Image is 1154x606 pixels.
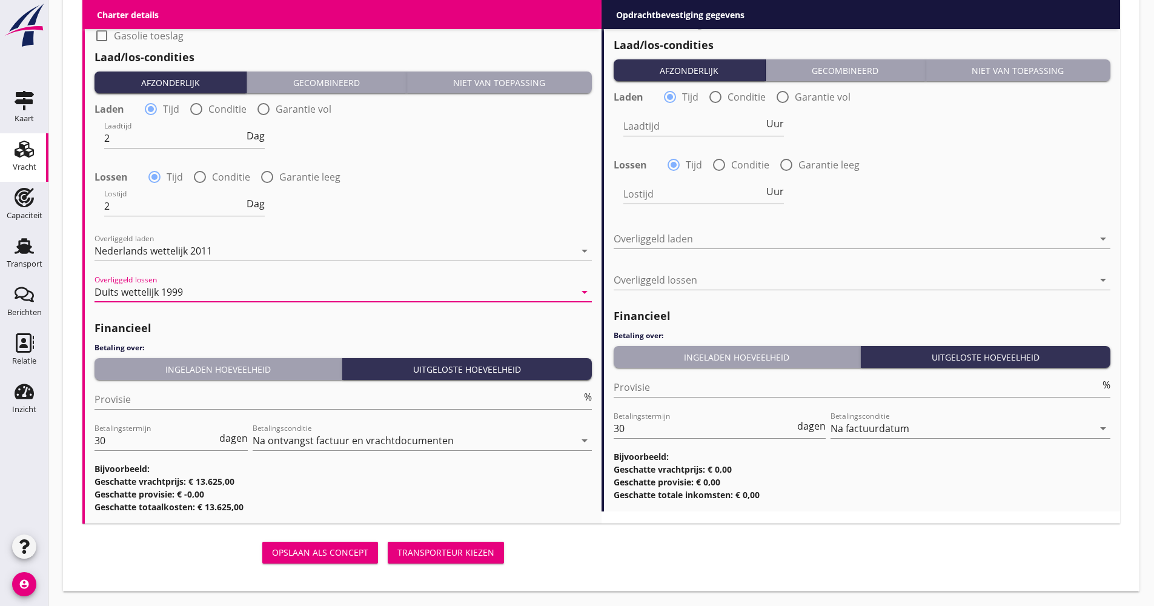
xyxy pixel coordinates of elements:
div: Capaciteit [7,211,42,219]
span: Uur [766,187,784,196]
h2: Laad/los-condities [614,37,1111,53]
button: Niet van toepassing [406,72,591,93]
h3: Geschatte provisie: € -0,00 [95,488,592,501]
div: Transporteur kiezen [397,546,494,559]
label: Tijd [686,159,702,171]
h3: Bijvoorbeeld: [95,462,592,475]
h3: Geschatte totaalkosten: € 13.625,00 [95,501,592,513]
i: arrow_drop_down [1096,421,1110,436]
label: Conditie [731,159,769,171]
input: Provisie [614,378,1101,397]
div: % [582,392,592,402]
div: Inzicht [12,405,36,413]
label: Garantie leeg [798,159,860,171]
div: Nederlands wettelijk 2011 [95,245,212,256]
input: Laadtijd [104,128,244,148]
div: dagen [217,433,248,443]
img: logo-small.a267ee39.svg [2,3,46,48]
input: Lostijd [104,196,244,216]
i: arrow_drop_down [577,244,592,258]
label: Garantie vol [795,91,851,103]
label: Conditie [212,171,250,183]
div: Kaart [15,115,34,122]
h2: Financieel [95,320,592,336]
input: Laadtijd [623,116,764,136]
span: Uur [766,119,784,128]
button: Gecombineerd [766,59,926,81]
strong: Lossen [95,171,128,183]
strong: Laden [614,91,643,103]
i: arrow_drop_down [577,433,592,448]
button: Transporteur kiezen [388,542,504,564]
button: Afzonderlijk [95,72,247,93]
input: Lostijd [623,184,764,204]
label: Onder voorbehoud van voorgaande reis [633,1,817,13]
h3: Bijvoorbeeld: [614,450,1111,463]
div: Uitgeloste hoeveelheid [866,351,1106,364]
div: Ingeladen hoeveelheid [618,351,856,364]
label: Conditie [728,91,766,103]
div: Vracht [13,163,36,171]
span: Dag [247,199,265,208]
h3: Geschatte vrachtprijs: € 13.625,00 [95,475,592,488]
div: Transport [7,260,42,268]
h2: Financieel [614,308,1111,324]
div: Na factuurdatum [831,423,909,434]
h3: Geschatte totale inkomsten: € 0,00 [614,488,1111,501]
button: Ingeladen hoeveelheid [614,346,861,368]
label: Tijd [163,103,179,115]
div: Duits wettelijk 1999 [95,287,183,298]
div: % [1100,380,1110,390]
label: Gasolie toeslag [633,18,703,30]
div: Niet van toepassing [411,76,586,89]
div: Afzonderlijk [618,64,760,77]
div: Uitgeloste hoeveelheid [347,363,587,376]
h4: Betaling over: [95,342,592,353]
h4: Betaling over: [614,330,1111,341]
button: Afzonderlijk [614,59,766,81]
button: Opslaan als concept [262,542,378,564]
div: Berichten [7,308,42,316]
label: Tijd [167,171,183,183]
div: dagen [795,421,826,431]
label: Garantie leeg [279,171,340,183]
div: Niet van toepassing [930,64,1106,77]
input: Provisie [95,390,582,409]
h3: Geschatte provisie: € 0,00 [614,476,1111,488]
label: Tijd [682,91,698,103]
button: Ingeladen hoeveelheid [95,358,342,380]
div: Gecombineerd [251,76,401,89]
strong: Laden [95,103,124,115]
button: Uitgeloste hoeveelheid [861,346,1110,368]
span: Dag [247,131,265,141]
button: Uitgeloste hoeveelheid [342,358,592,380]
label: Onder voorbehoud van voorgaande reis [114,13,298,25]
strong: Lossen [614,159,647,171]
label: Garantie vol [276,103,331,115]
div: Gecombineerd [771,64,920,77]
div: Relatie [12,357,36,365]
i: arrow_drop_down [1096,231,1110,246]
div: Na ontvangst factuur en vrachtdocumenten [253,435,454,446]
div: Afzonderlijk [99,76,241,89]
button: Niet van toepassing [926,59,1110,81]
label: Gasolie toeslag [114,30,184,42]
i: arrow_drop_down [577,285,592,299]
div: Ingeladen hoeveelheid [99,363,337,376]
label: Conditie [208,103,247,115]
button: Gecombineerd [247,72,406,93]
i: account_circle [12,572,36,596]
h3: Geschatte vrachtprijs: € 0,00 [614,463,1111,476]
input: Betalingstermijn [614,419,795,438]
i: arrow_drop_down [1096,273,1110,287]
input: Betalingstermijn [95,431,217,450]
h2: Laad/los-condities [95,49,592,65]
div: Opslaan als concept [272,546,368,559]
